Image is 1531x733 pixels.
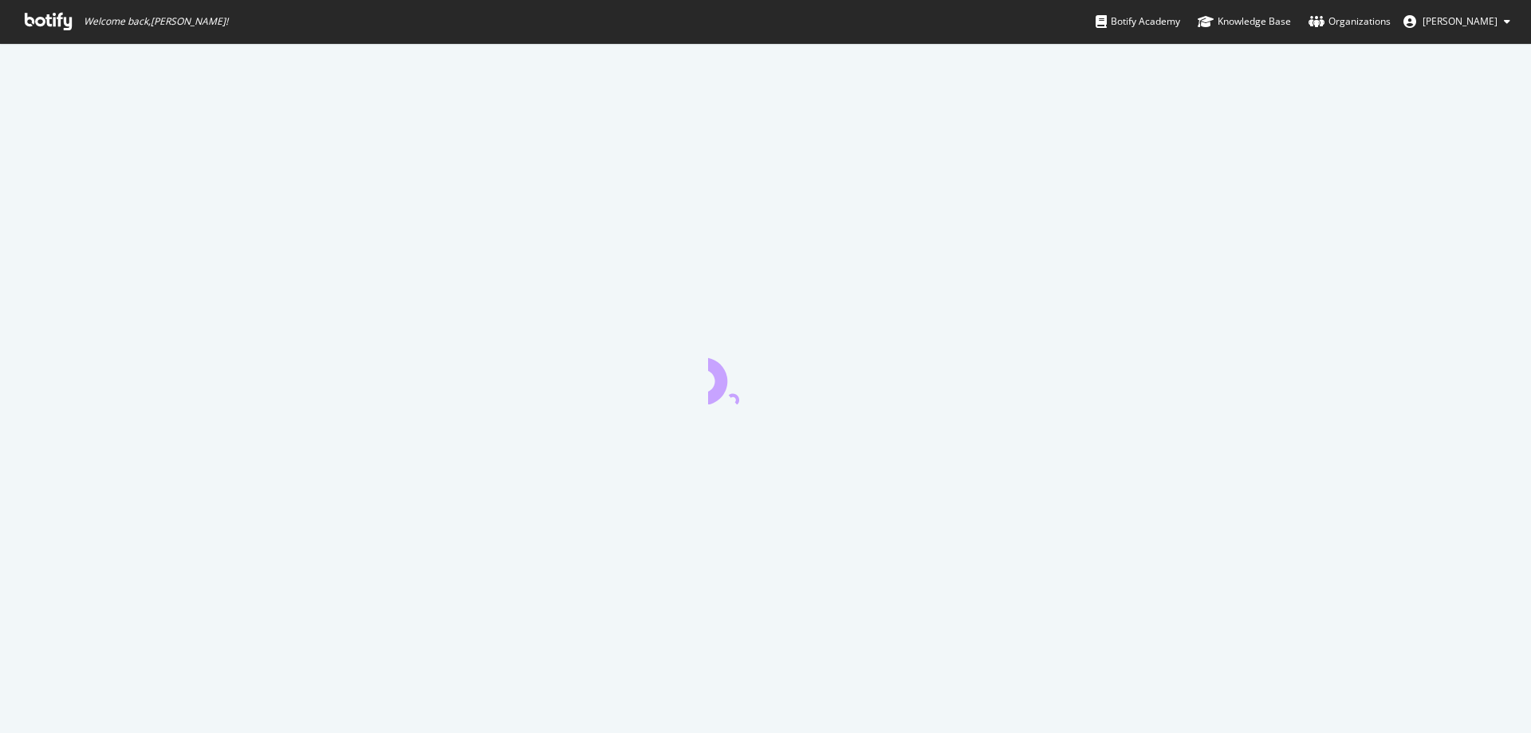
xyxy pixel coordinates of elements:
button: [PERSON_NAME] [1391,9,1523,34]
span: Florence Auréart [1423,14,1498,28]
div: Organizations [1309,14,1391,30]
span: Welcome back, [PERSON_NAME] ! [84,15,228,28]
div: Botify Academy [1096,14,1180,30]
div: Knowledge Base [1198,14,1291,30]
div: animation [708,347,823,404]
